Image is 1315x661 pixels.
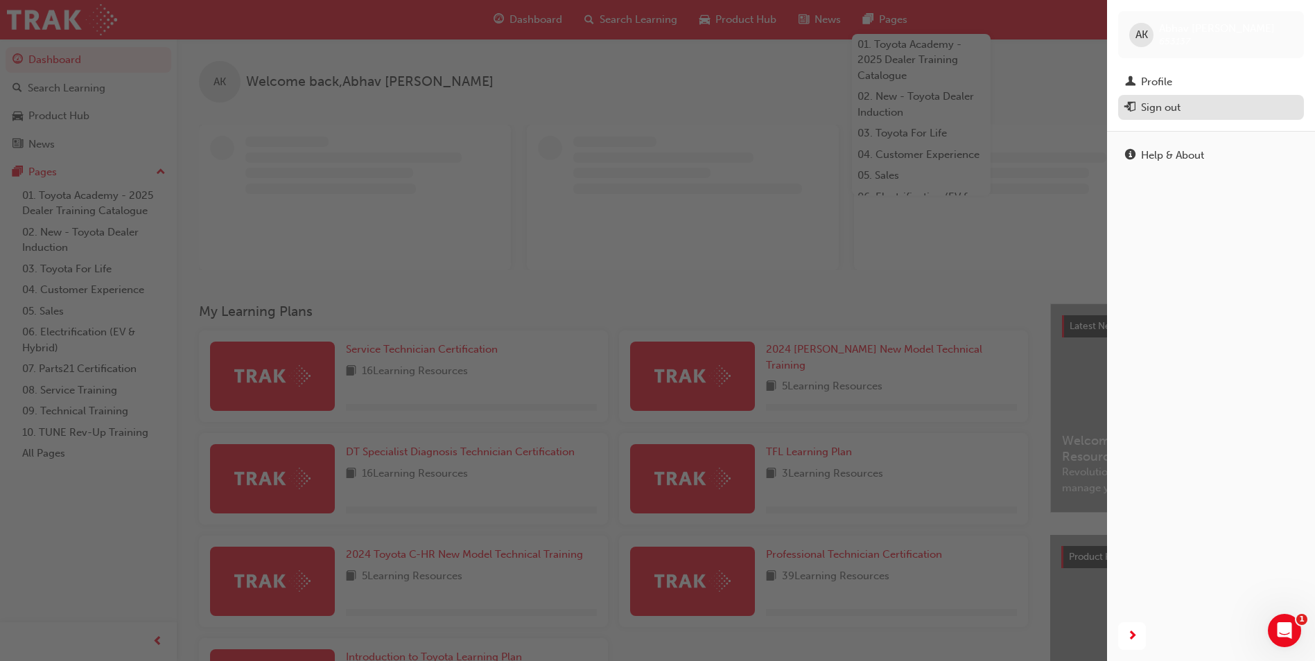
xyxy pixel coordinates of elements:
[1141,148,1204,164] div: Help & About
[1141,100,1181,116] div: Sign out
[1159,22,1275,35] span: Abhav [PERSON_NAME]
[1125,102,1135,114] span: exit-icon
[1141,74,1172,90] div: Profile
[1125,76,1135,89] span: man-icon
[1118,95,1304,121] button: Sign out
[1268,614,1301,647] iframe: Intercom live chat
[1159,35,1190,47] span: 653137
[1125,150,1135,162] span: info-icon
[1118,143,1304,168] a: Help & About
[1135,27,1148,43] span: AK
[1296,614,1307,625] span: 1
[1127,628,1138,645] span: next-icon
[1118,69,1304,95] a: Profile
